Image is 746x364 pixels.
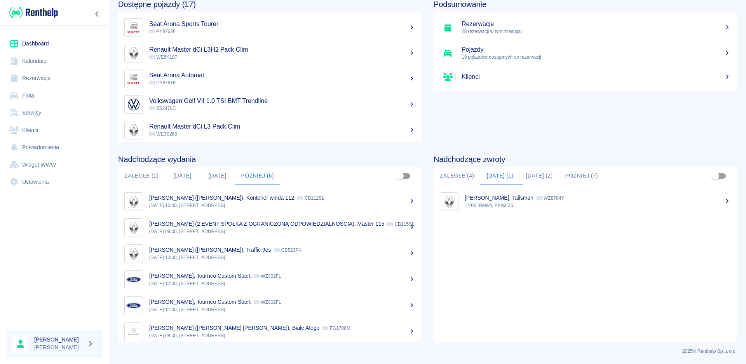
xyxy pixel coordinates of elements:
[434,155,737,164] h4: Nadchodzące zwroty
[520,167,559,185] button: [DATE] (2)
[254,273,281,279] p: WZ302FL
[118,117,421,143] a: ImageRenault Master dCi L3 Pack Clim WE3S269
[149,54,177,60] span: WE5K187
[126,46,141,61] img: Image
[462,73,730,81] h5: Klienci
[34,336,84,343] h6: [PERSON_NAME]
[149,332,415,339] p: [DATE] 08:00, [STREET_ADDRESS]
[118,348,737,355] p: 2025 © Renthelp Sp. z o.o.
[387,221,414,227] p: CB115SL
[9,6,58,19] img: Renthelp logo
[149,273,251,279] p: [PERSON_NAME], Tourneo Custom Sport
[149,202,415,209] p: [DATE] 10:00, [STREET_ADDRESS]
[91,9,103,19] button: Zwiń nawigację
[465,202,730,209] p: 14:00, Resko, Prusa 35
[118,214,421,240] a: Image[PERSON_NAME] (2 EVENT SPÓŁKA Z OGRANICZONĄ ODPOWIEDZIALNOŚCIĄ), Master 115 CB115SL[DATE] 09...
[118,266,421,293] a: Image[PERSON_NAME], Tourneo Custom Sport WZ302FL[DATE] 12:00, [STREET_ADDRESS]
[462,46,730,54] h5: Pojazdy
[537,195,564,201] p: WZ8784Y
[6,122,103,139] a: Klienci
[149,228,415,235] p: [DATE] 09:00, [STREET_ADDRESS]
[462,20,730,28] h5: Rezerwacje
[126,20,141,35] img: Image
[149,306,415,313] p: [DATE] 11:00, [STREET_ADDRESS]
[434,188,737,214] a: Image[PERSON_NAME], Talisman WZ8784Y14:00, Resko, Prusa 35
[274,247,302,253] p: CB523PK
[149,46,415,54] h5: Renault Master dCi L3H2 Pack Clim
[149,106,176,111] span: ZS247LC
[149,247,271,253] p: [PERSON_NAME] ([PERSON_NAME]), Traffic 9os
[708,169,723,183] span: Pokaż przypisane tylko do mnie
[149,325,319,331] p: [PERSON_NAME] ([PERSON_NAME] [PERSON_NAME]), Białe Atego
[149,131,177,137] span: WE3S269
[149,20,415,28] h5: Seat Arona Sports Tourer
[149,80,176,85] span: PY8761F
[462,54,730,61] p: 19 pojazdów dostępnych do rezerwacji
[34,343,84,352] p: [PERSON_NAME]
[480,167,519,185] button: [DATE] (1)
[149,123,415,131] h5: Renault Master dCi L3 Pack Clim
[6,70,103,87] a: Rezerwacje
[6,173,103,191] a: Ustawienia
[434,40,737,66] a: Pojazdy19 pojazdów dostępnych do rezerwacji
[297,195,324,201] p: CB112SL
[149,71,415,79] h5: Seat Arona Automat
[126,272,141,287] img: Image
[118,40,421,66] a: ImageRenault Master dCi L3H2 Pack Clim WE5K187
[254,300,281,305] p: WZ302FL
[149,195,294,201] p: [PERSON_NAME] ([PERSON_NAME]), Kontener winda 112
[149,97,415,105] h5: Volkswagen Golf VII 1.0 TSI BMT Trendline
[126,220,141,235] img: Image
[434,66,737,88] a: Klienci
[6,156,103,174] a: Widget WWW
[126,71,141,86] img: Image
[442,194,457,209] img: Image
[126,246,141,261] img: Image
[118,293,421,319] a: Image[PERSON_NAME], Tourneo Custom Sport WZ302FL[DATE] 11:00, [STREET_ADDRESS]
[434,15,737,40] a: Rezerwacje28 rezerwacji w tym miesiącu
[126,298,141,313] img: Image
[200,167,235,185] button: [DATE]
[434,167,480,185] button: Zaległe (4)
[462,28,730,35] p: 28 rezerwacji w tym miesiącu
[126,123,141,138] img: Image
[126,194,141,209] img: Image
[149,221,384,227] p: [PERSON_NAME] (2 EVENT SPÓŁKA Z OGRANICZONĄ ODPOWIEDZIALNOŚCIĄ), Master 115
[149,299,251,305] p: [PERSON_NAME], Tourneo Custom Sport
[126,324,141,339] img: Image
[6,52,103,70] a: Kalendarz
[6,35,103,52] a: Dashboard
[118,155,421,164] h4: Nadchodzące wydania
[149,29,176,34] span: PY8762F
[559,167,605,185] button: Później (7)
[6,104,103,122] a: Serwisy
[322,326,350,331] p: FG1708M
[235,167,280,185] button: Później (6)
[118,167,165,185] button: Zaległe (1)
[118,15,421,40] a: ImageSeat Arona Sports Tourer PY8762F
[6,6,58,19] a: Renthelp logo
[118,66,421,92] a: ImageSeat Arona Automat PY8761F
[149,280,415,287] p: [DATE] 12:00, [STREET_ADDRESS]
[118,319,421,345] a: Image[PERSON_NAME] ([PERSON_NAME] [PERSON_NAME]), Białe Atego FG1708M[DATE] 08:00, [STREET_ADDRESS]
[6,87,103,104] a: Flota
[165,167,200,185] button: [DATE]
[392,169,407,183] span: Pokaż przypisane tylko do mnie
[149,254,415,261] p: [DATE] 13:00, [STREET_ADDRESS]
[465,195,533,201] p: [PERSON_NAME], Talisman
[118,92,421,117] a: ImageVolkswagen Golf VII 1.0 TSI BMT Trendline ZS247LC
[126,97,141,112] img: Image
[118,240,421,266] a: Image[PERSON_NAME] ([PERSON_NAME]), Traffic 9os CB523PK[DATE] 13:00, [STREET_ADDRESS]
[118,188,421,214] a: Image[PERSON_NAME] ([PERSON_NAME]), Kontener winda 112 CB112SL[DATE] 10:00, [STREET_ADDRESS]
[6,139,103,156] a: Powiadomienia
